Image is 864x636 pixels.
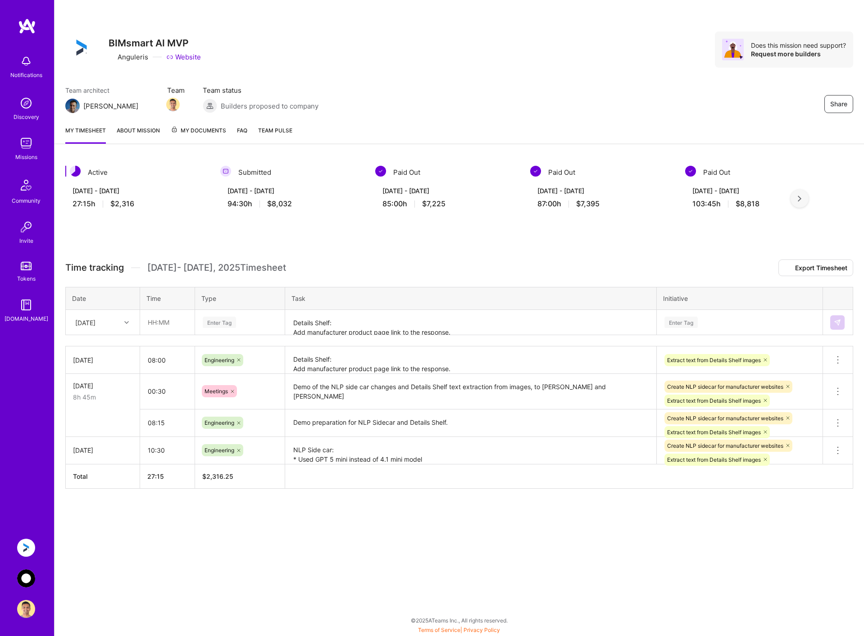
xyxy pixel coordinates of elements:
[14,112,39,122] div: Discovery
[830,100,847,109] span: Share
[203,99,217,113] img: Builders proposed to company
[73,445,132,455] div: [DATE]
[375,166,519,179] div: Paid Out
[667,415,783,422] span: Create NLP sidecar for manufacturer websites
[464,627,500,633] a: Privacy Policy
[667,442,783,449] span: Create NLP sidecar for manufacturer websites
[73,186,202,195] div: [DATE] - [DATE]
[5,314,48,323] div: [DOMAIN_NAME]
[667,357,761,363] span: Extract text from Details Shelf images
[663,294,816,303] div: Initiative
[286,410,655,436] textarea: Demo preparation for NLP Sidecar and Details Shelf. NLP Side car: Show clickable links on the pop...
[227,186,357,195] div: [DATE] - [DATE]
[141,310,194,334] input: HH:MM
[166,52,201,62] a: Website
[664,315,698,329] div: Enter Tag
[286,438,655,463] textarea: NLP Side car: * Used GPT 5 mini instead of 4.1 mini model * Made code changes as per new GPT 5 AP...
[692,186,822,195] div: [DATE] - [DATE]
[65,126,106,144] a: My timesheet
[19,236,33,245] div: Invite
[667,429,761,436] span: Extract text from Details Shelf images
[124,320,129,325] i: icon Chevron
[147,262,286,273] span: [DATE] - [DATE] , 2025 Timesheet
[17,52,35,70] img: bell
[267,199,292,209] span: $8,032
[65,262,124,273] span: Time tracking
[220,166,231,177] img: Submitted
[530,166,541,177] img: Paid Out
[141,411,194,435] input: HH:MM
[285,287,657,310] th: Task
[195,287,285,310] th: Type
[382,186,512,195] div: [DATE] - [DATE]
[667,397,761,404] span: Extract text from Details Shelf images
[220,166,364,179] div: Submitted
[110,199,134,209] span: $2,316
[83,101,138,111] div: [PERSON_NAME]
[17,539,35,557] img: Anguleris: BIMsmart AI MVP
[685,166,829,179] div: Paid Out
[422,199,446,209] span: $7,225
[382,199,512,209] div: 85:00 h
[66,287,140,310] th: Date
[221,101,318,111] span: Builders proposed to company
[70,166,81,177] img: Active
[141,438,194,462] input: HH:MM
[18,18,36,34] img: logo
[73,355,132,365] div: [DATE]
[54,609,864,631] div: © 2025 ATeams Inc., All rights reserved.
[12,196,41,205] div: Community
[15,539,37,557] a: Anguleris: BIMsmart AI MVP
[205,357,234,363] span: Engineering
[205,447,234,454] span: Engineering
[171,126,226,144] a: My Documents
[65,32,98,64] img: Company Logo
[258,127,292,134] span: Team Pulse
[171,126,226,136] span: My Documents
[166,98,180,111] img: Team Member Avatar
[205,388,228,395] span: Meetings
[227,199,357,209] div: 94:30 h
[15,600,37,618] a: User Avatar
[17,569,35,587] img: AnyTeam: Team for AI-Powered Sales Platform
[17,296,35,314] img: guide book
[722,39,744,60] img: Avatar
[205,419,234,426] span: Engineering
[17,94,35,112] img: discovery
[65,166,209,179] div: Active
[667,383,783,390] span: Create NLP sidecar for manufacturer websites
[576,199,600,209] span: $7,395
[530,166,674,179] div: Paid Out
[692,199,822,209] div: 103:45 h
[15,174,37,196] img: Community
[751,50,846,58] div: Request more builders
[17,274,36,283] div: Tokens
[202,472,233,480] span: $ 2,316.25
[203,315,236,329] div: Enter Tag
[15,569,37,587] a: AnyTeam: Team for AI-Powered Sales Platform
[109,54,116,61] i: icon CompanyGray
[146,294,188,303] div: Time
[778,259,853,276] button: Export Timesheet
[10,70,42,80] div: Notifications
[73,199,202,209] div: 27:15 h
[140,464,195,488] th: 27:15
[784,265,791,272] i: icon Download
[117,126,160,144] a: About Mission
[418,627,460,633] a: Terms of Service
[109,52,148,62] div: Anguleris
[167,86,185,95] span: Team
[17,134,35,152] img: teamwork
[75,318,95,327] div: [DATE]
[73,381,132,391] div: [DATE]
[109,37,201,49] h3: BIMsmart AI MVP
[17,600,35,618] img: User Avatar
[65,99,80,113] img: Team Architect
[15,152,37,162] div: Missions
[17,218,35,236] img: Invite
[685,166,696,177] img: Paid Out
[834,319,841,326] img: Submit
[286,347,655,373] textarea: Details Shelf: Add manufacturer product page link to the response. Add AIMetaKeyword fields to Pr...
[286,375,655,409] textarea: Demo of the NLP side car changes and Details Shelf text extraction from images, to [PERSON_NAME] ...
[66,464,140,488] th: Total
